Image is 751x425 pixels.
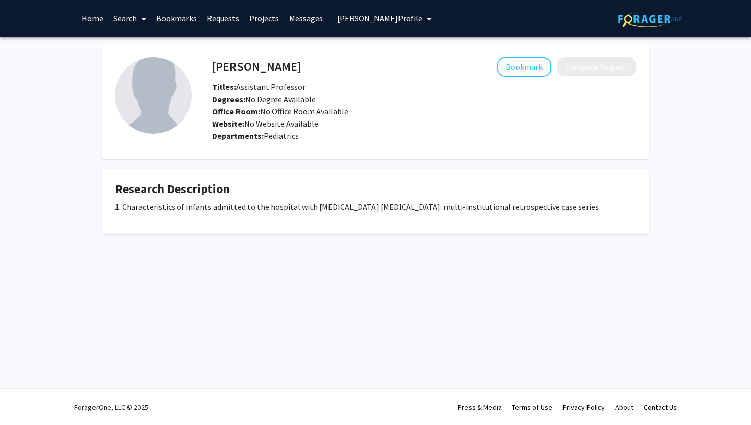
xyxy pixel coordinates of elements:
a: Messages [284,1,328,36]
b: Website: [212,119,244,129]
a: Home [77,1,108,36]
a: Search [108,1,151,36]
span: Assistant Professor [212,82,306,92]
b: Degrees: [212,94,245,104]
h4: Research Description [115,182,636,197]
a: Projects [244,1,284,36]
b: Office Room: [212,106,260,116]
p: 1. Characteristics of infants admitted to the hospital with [MEDICAL_DATA] [MEDICAL_DATA]: multi-... [115,201,636,213]
a: Bookmarks [151,1,202,36]
img: ForagerOne Logo [618,11,682,27]
h4: [PERSON_NAME] [212,57,301,76]
a: Press & Media [458,403,502,412]
b: Titles: [212,82,236,92]
span: No Website Available [212,119,318,129]
button: Add Adil Solaiman to Bookmarks [497,57,551,77]
a: Privacy Policy [562,403,605,412]
a: About [615,403,633,412]
div: ForagerOne, LLC © 2025 [74,389,148,425]
b: Departments: [212,131,264,141]
span: No Office Room Available [212,106,348,116]
span: Pediatrics [264,131,299,141]
a: Terms of Use [512,403,552,412]
span: [PERSON_NAME] Profile [337,13,423,23]
a: Contact Us [644,403,677,412]
button: Compose Request to Adil Solaiman [557,57,636,76]
span: No Degree Available [212,94,316,104]
img: Profile Picture [115,57,192,134]
a: Requests [202,1,244,36]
